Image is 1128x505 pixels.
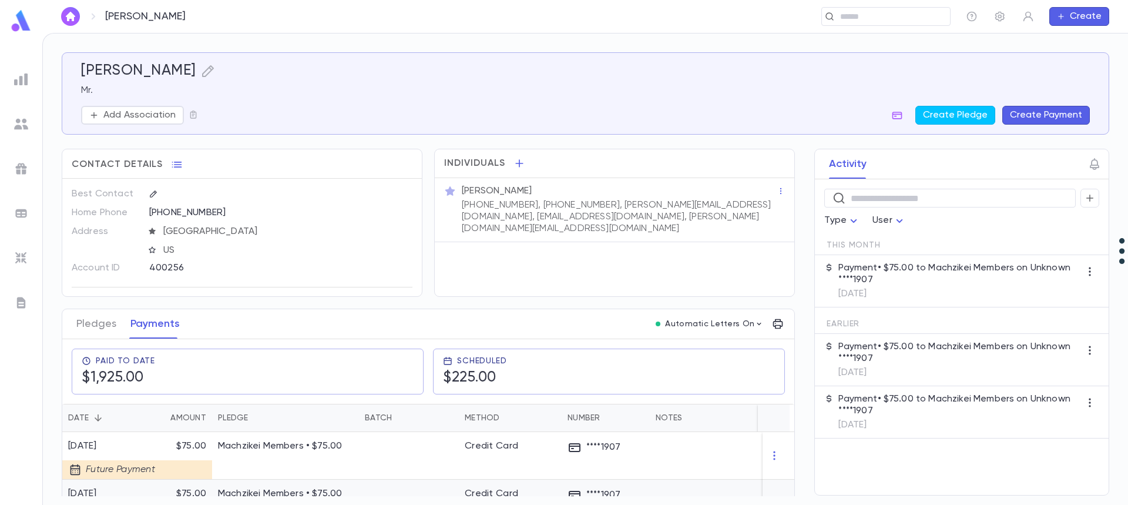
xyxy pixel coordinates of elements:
div: Future Payment [62,460,162,479]
p: [DATE] [838,367,1080,379]
div: Notes [650,404,797,432]
p: Home Phone [72,203,139,222]
button: Pledges [76,309,116,339]
button: Create Pledge [915,106,995,125]
img: logo [9,9,33,32]
div: [PHONE_NUMBER] [149,203,412,221]
div: Pledge [218,404,249,432]
img: letters_grey.7941b92b52307dd3b8a917253454ce1c.svg [14,296,28,310]
span: Scheduled [457,356,507,366]
button: Add Association [81,106,184,125]
div: Date [62,404,142,432]
div: 400256 [149,259,354,276]
h5: $1,925.00 [82,369,144,387]
p: Account ID [72,259,139,277]
button: Sort [89,409,108,427]
div: Pledge [212,404,359,432]
div: Date [68,404,89,432]
img: imports_grey.530a8a0e642e233f2baf0ef88e8c9fcb.svg [14,251,28,265]
span: US [159,245,414,256]
span: Contact Details [72,159,163,170]
button: Create [1049,7,1109,26]
p: [PERSON_NAME] [462,185,532,197]
h5: $225.00 [443,369,496,387]
div: [DATE] [68,440,156,452]
div: Notes [656,404,682,432]
span: Earlier [827,319,860,329]
span: Individuals [444,158,505,169]
p: Payment • $75.00 to Machzikei Members on Unknown ****1907 [838,262,1080,286]
p: Address [72,222,139,241]
p: Best Contact [72,185,139,203]
span: Paid To Date [96,356,155,366]
div: [DATE] [68,488,156,500]
p: [DATE] [838,419,1080,431]
p: Mr. [81,85,1090,96]
img: campaigns_grey.99e729a5f7ee94e3726e6486bddda8f1.svg [14,162,28,176]
div: Amount [170,404,206,432]
div: Amount [142,404,212,432]
p: Automatic Letters On [665,319,754,329]
p: [DATE] [838,288,1080,300]
p: $75.00 [147,440,206,452]
button: Automatic Letters On [651,316,768,332]
p: $75.00 [147,488,206,500]
p: Machzikei Members • $75.00 [218,488,353,500]
button: Create Payment [1002,106,1090,125]
div: Number [562,404,650,432]
img: batches_grey.339ca447c9d9533ef1741baa751efc33.svg [14,206,28,220]
span: User [872,216,892,225]
div: Type [824,209,861,232]
div: Credit Card [465,440,518,452]
p: [PHONE_NUMBER], [PHONE_NUMBER], [PERSON_NAME][EMAIL_ADDRESS][DOMAIN_NAME], [EMAIL_ADDRESS][DOMAIN... [462,199,777,235]
button: Payments [130,309,180,339]
div: Batch [365,404,392,432]
div: Number [568,404,600,432]
h5: [PERSON_NAME] [81,62,196,80]
p: Machzikei Members • $75.00 [218,440,353,452]
p: Payment • $75.00 to Machzikei Members on Unknown ****1907 [838,393,1080,417]
p: Add Association [103,109,176,121]
p: [PERSON_NAME] [105,10,186,23]
div: Method [465,404,500,432]
img: home_white.a664292cf8c1dea59945f0da9f25487c.svg [63,12,78,21]
p: Payment • $75.00 to Machzikei Members on Unknown ****1907 [838,341,1080,364]
div: Credit Card [465,488,518,500]
img: reports_grey.c525e4749d1bce6a11f5fe2a8de1b229.svg [14,72,28,86]
div: Batch [359,404,459,432]
span: [GEOGRAPHIC_DATA] [159,226,414,238]
span: This Month [827,240,880,250]
div: User [872,209,907,232]
div: Method [459,404,562,432]
span: Type [824,216,847,225]
button: Activity [829,149,867,179]
img: students_grey.60c7aba0da46da39d6d829b817ac14fc.svg [14,117,28,131]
